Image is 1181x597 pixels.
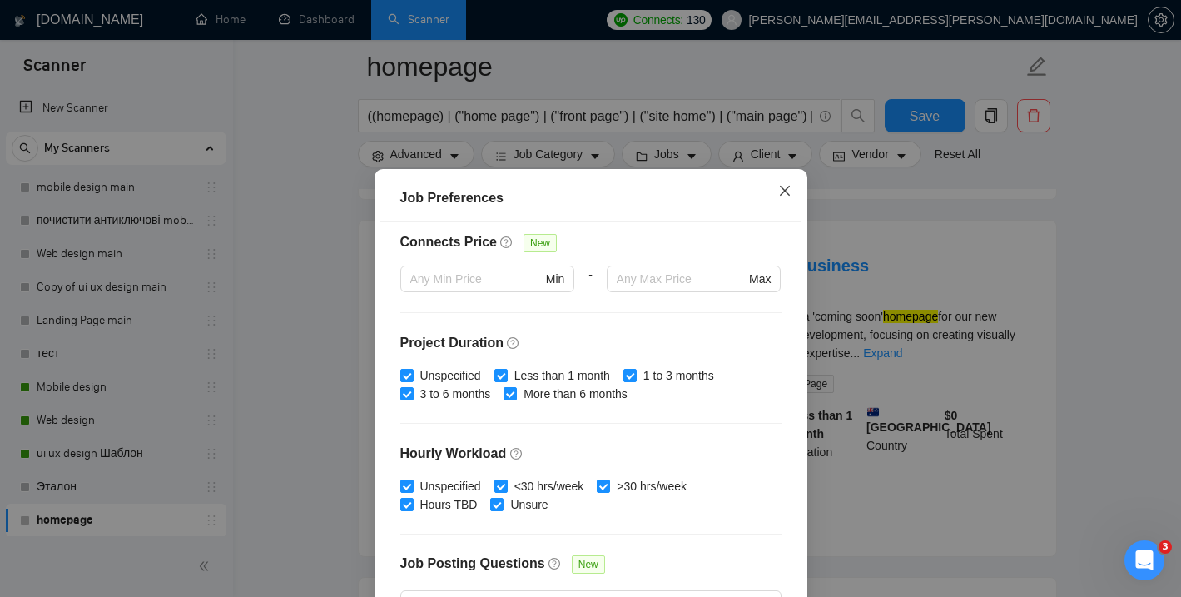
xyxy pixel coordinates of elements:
span: 3 [1159,540,1172,554]
h4: Job Posting Questions [400,554,545,574]
span: New [524,234,557,252]
span: Max [749,270,771,288]
iframe: Intercom live chat [1124,540,1164,580]
div: Job Preferences [400,188,782,208]
span: close [778,184,791,197]
span: question-circle [548,557,562,570]
span: Unspecified [414,477,488,495]
h4: Connects Price [400,232,497,252]
span: Unspecified [414,366,488,385]
span: New [572,555,605,574]
h4: Hourly Workload [400,444,782,464]
div: - [574,266,606,312]
span: question-circle [507,336,520,350]
span: Min [546,270,565,288]
input: Any Min Price [410,270,543,288]
input: Any Max Price [617,270,746,288]
span: <30 hrs/week [508,477,591,495]
span: 1 to 3 months [637,366,721,385]
button: Close [762,169,807,214]
span: More than 6 months [517,385,634,403]
span: Hours TBD [414,495,484,514]
h4: Project Duration [400,333,782,353]
span: >30 hrs/week [610,477,693,495]
span: question-circle [510,447,524,460]
span: 3 to 6 months [414,385,498,403]
span: Unsure [504,495,554,514]
span: Less than 1 month [508,366,617,385]
span: question-circle [500,236,514,249]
